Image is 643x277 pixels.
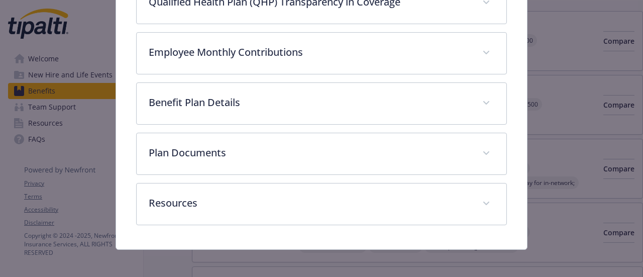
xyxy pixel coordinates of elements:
div: Plan Documents [137,133,506,174]
div: Employee Monthly Contributions [137,33,506,74]
p: Employee Monthly Contributions [149,45,470,60]
p: Benefit Plan Details [149,95,470,110]
div: Resources [137,183,506,225]
p: Plan Documents [149,145,470,160]
div: Benefit Plan Details [137,83,506,124]
p: Resources [149,196,470,211]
